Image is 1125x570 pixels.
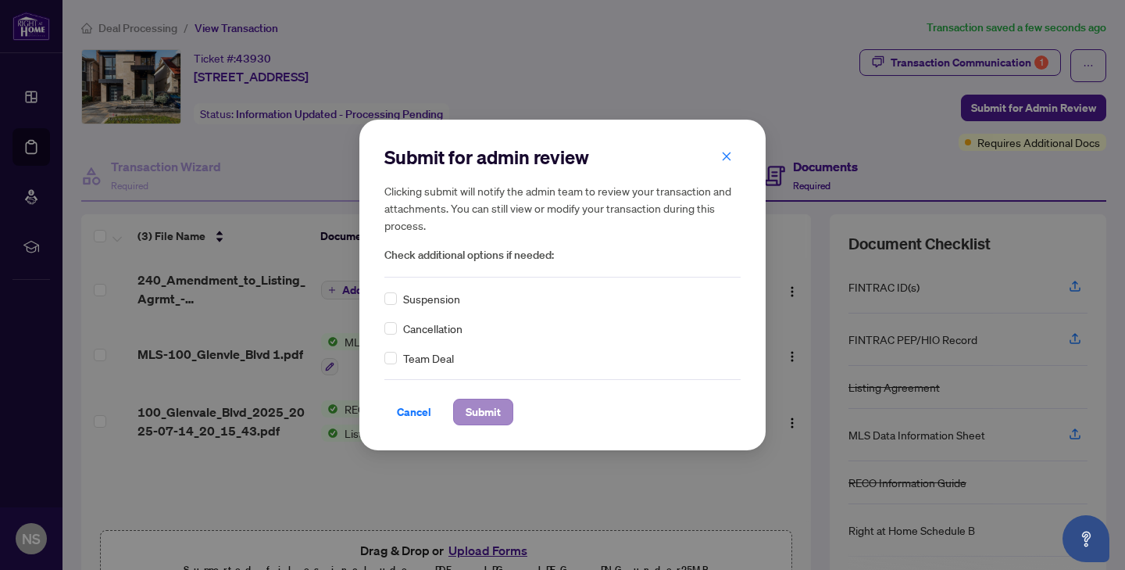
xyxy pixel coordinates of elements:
[403,350,454,367] span: Team Deal
[384,182,741,234] h5: Clicking submit will notify the admin team to review your transaction and attachments. You can st...
[466,400,501,425] span: Submit
[397,400,431,425] span: Cancel
[403,290,460,307] span: Suspension
[1062,515,1109,562] button: Open asap
[384,246,741,264] span: Check additional options if needed:
[384,399,444,425] button: Cancel
[721,151,732,162] span: close
[403,320,462,337] span: Cancellation
[384,145,741,170] h2: Submit for admin review
[453,399,513,425] button: Submit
